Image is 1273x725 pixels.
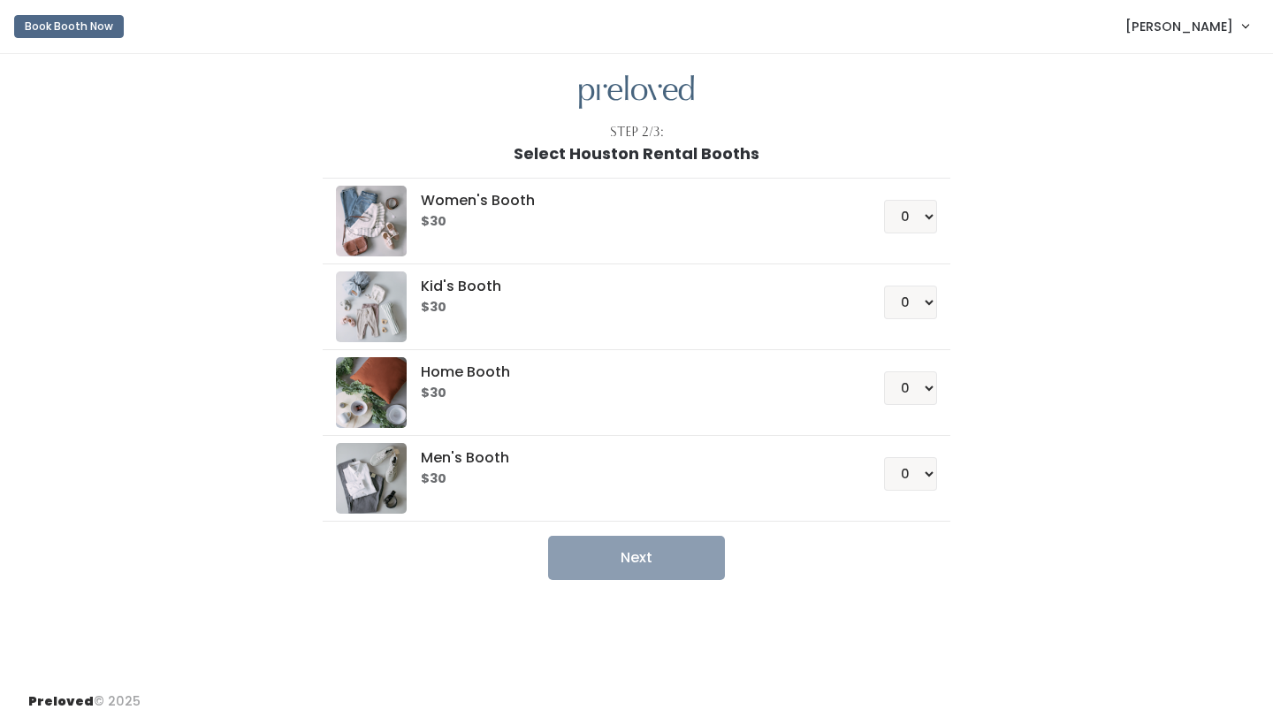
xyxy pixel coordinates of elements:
[28,678,141,711] div: © 2025
[1108,7,1266,45] a: [PERSON_NAME]
[421,301,841,315] h6: $30
[336,271,407,342] img: preloved logo
[421,450,841,466] h5: Men's Booth
[14,15,124,38] button: Book Booth Now
[421,279,841,294] h5: Kid's Booth
[421,193,841,209] h5: Women's Booth
[421,386,841,401] h6: $30
[336,357,407,428] img: preloved logo
[336,186,407,256] img: preloved logo
[421,472,841,486] h6: $30
[514,145,759,163] h1: Select Houston Rental Booths
[421,364,841,380] h5: Home Booth
[14,7,124,46] a: Book Booth Now
[579,75,694,110] img: preloved logo
[28,692,94,710] span: Preloved
[336,443,407,514] img: preloved logo
[548,536,725,580] button: Next
[1125,17,1233,36] span: [PERSON_NAME]
[610,123,664,141] div: Step 2/3:
[421,215,841,229] h6: $30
